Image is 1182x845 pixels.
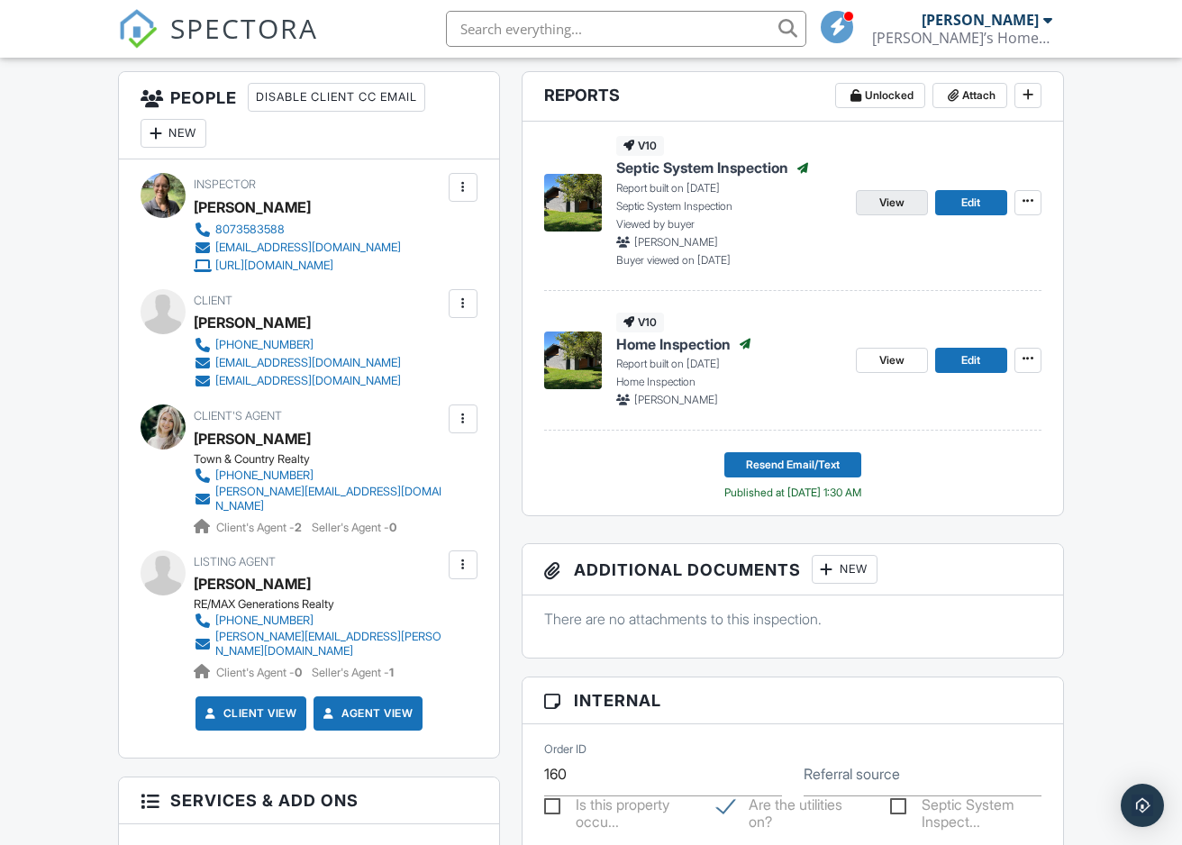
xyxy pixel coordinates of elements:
div: [PERSON_NAME] [194,309,311,336]
input: Search everything... [446,11,806,47]
a: SPECTORA [118,24,318,62]
div: [EMAIL_ADDRESS][DOMAIN_NAME] [215,241,401,255]
a: [PERSON_NAME] [194,425,311,452]
label: Order ID [544,741,586,757]
p: There are no attachments to this inspection. [544,609,1041,629]
div: [PHONE_NUMBER] [215,338,314,352]
a: [PERSON_NAME] [194,570,311,597]
strong: 0 [389,521,396,534]
span: Listing Agent [194,555,276,568]
div: Open Intercom Messenger [1121,784,1164,827]
a: [PHONE_NUMBER] [194,612,443,630]
a: [EMAIL_ADDRESS][DOMAIN_NAME] [194,354,401,372]
strong: 0 [295,666,302,679]
strong: 1 [389,666,394,679]
span: Client's Agent [194,409,282,422]
a: [EMAIL_ADDRESS][DOMAIN_NAME] [194,372,401,390]
div: [PERSON_NAME][EMAIL_ADDRESS][PERSON_NAME][DOMAIN_NAME] [215,630,443,659]
a: [EMAIL_ADDRESS][DOMAIN_NAME] [194,239,401,257]
div: New [812,555,877,584]
div: Town & Country Realty [194,452,458,467]
div: [PHONE_NUMBER] [215,468,314,483]
a: [PERSON_NAME][EMAIL_ADDRESS][PERSON_NAME][DOMAIN_NAME] [194,630,443,659]
span: Seller's Agent - [312,666,394,679]
span: Inspector [194,177,256,191]
div: New [141,119,206,148]
span: Client's Agent - [216,521,305,534]
a: Client View [202,704,297,722]
div: RE/MAX Generations Realty [194,597,458,612]
label: Are the utilities on? [717,796,868,819]
span: Seller's Agent - [312,521,396,534]
div: [PHONE_NUMBER] [215,613,314,628]
span: Client [194,294,232,307]
strong: 2 [295,521,302,534]
div: [EMAIL_ADDRESS][DOMAIN_NAME] [215,356,401,370]
a: [PHONE_NUMBER] [194,467,443,485]
div: [PERSON_NAME][EMAIL_ADDRESS][DOMAIN_NAME] [215,485,443,513]
h3: People [119,72,498,159]
img: The Best Home Inspection Software - Spectora [118,9,158,49]
label: Referral source [804,764,900,784]
span: Client's Agent - [216,666,305,679]
div: [EMAIL_ADDRESS][DOMAIN_NAME] [215,374,401,388]
a: [URL][DOMAIN_NAME] [194,257,401,275]
div: 8073583588 [215,223,285,237]
a: 8073583588 [194,221,401,239]
div: [PERSON_NAME] [194,194,311,221]
div: [PERSON_NAME] [922,11,1039,29]
a: [PHONE_NUMBER] [194,336,401,354]
div: [URL][DOMAIN_NAME] [215,259,333,273]
div: Sarah’s Home Inspections Inc [872,29,1052,47]
h3: Services & Add ons [119,777,498,824]
span: SPECTORA [170,9,318,47]
h3: Additional Documents [523,544,1063,595]
div: Disable Client CC Email [248,83,425,112]
h3: Internal [523,677,1063,724]
label: Septic System Inspection - Is there an outside tap on and are the septic tank lids accessible? [890,796,1041,819]
a: Agent View [320,704,413,722]
a: [PERSON_NAME][EMAIL_ADDRESS][DOMAIN_NAME] [194,485,443,513]
label: Is this property occupied? [544,796,696,819]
